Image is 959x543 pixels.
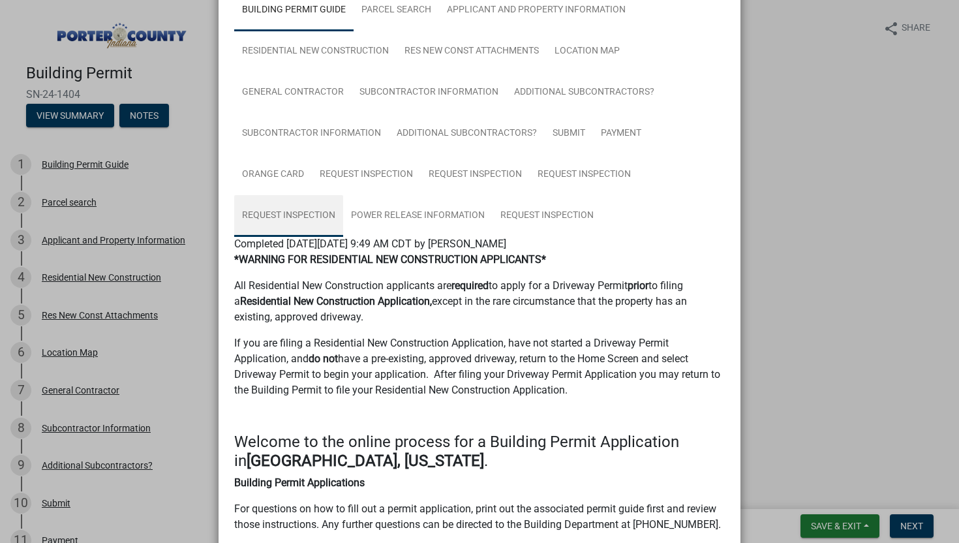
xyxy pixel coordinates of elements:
[493,195,601,237] a: Request Inspection
[234,154,312,196] a: Orange Card
[547,31,628,72] a: Location Map
[628,279,648,292] strong: prior
[389,113,545,155] a: Additional Subcontractors?
[234,253,546,266] strong: *WARNING FOR RESIDENTIAL NEW CONSTRUCTION APPLICANTS*
[234,501,725,533] p: For questions on how to fill out a permit application, print out the associated permit guide firs...
[530,154,639,196] a: Request Inspection
[234,72,352,114] a: General Contractor
[234,113,389,155] a: Subcontractor Information
[234,31,397,72] a: Residential New Construction
[397,31,547,72] a: Res New Const Attachments
[312,154,421,196] a: Request Inspection
[545,113,593,155] a: Submit
[234,335,725,398] p: If you are filing a Residential New Construction Application, have not started a Driveway Permit ...
[506,72,662,114] a: Additional Subcontractors?
[234,238,506,250] span: Completed [DATE][DATE] 9:49 AM CDT by [PERSON_NAME]
[234,476,365,489] strong: Building Permit Applications
[247,452,484,470] strong: [GEOGRAPHIC_DATA], [US_STATE]
[451,279,489,292] strong: required
[421,154,530,196] a: Request Inspection
[234,195,343,237] a: Request Inspection
[234,278,725,325] p: All Residential New Construction applicants are to apply for a Driveway Permit to filing a except...
[309,352,338,365] strong: do not
[593,113,649,155] a: Payment
[352,72,506,114] a: Subcontractor Information
[343,195,493,237] a: Power Release Information
[234,433,725,471] h4: Welcome to the online process for a Building Permit Application in .
[240,295,432,307] strong: Residential New Construction Application,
